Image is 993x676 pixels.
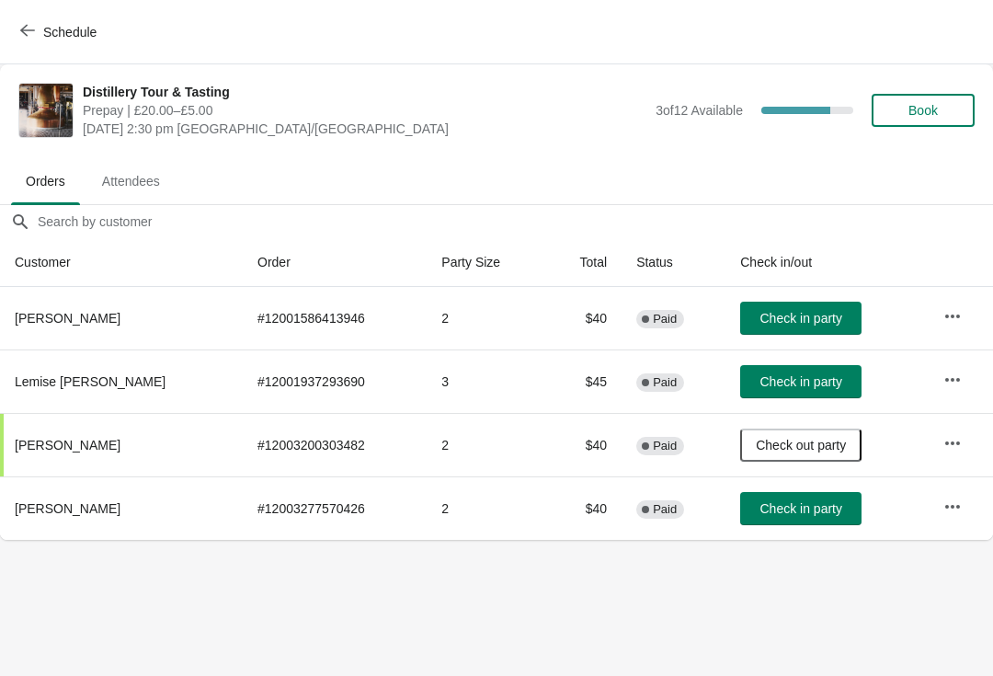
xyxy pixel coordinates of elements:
[759,501,841,516] span: Check in party
[427,476,545,540] td: 2
[740,302,862,335] button: Check in party
[243,349,427,413] td: # 12001937293690
[759,311,841,326] span: Check in party
[656,103,743,118] span: 3 of 12 Available
[83,101,646,120] span: Prepay | £20.00–£5.00
[243,413,427,476] td: # 12003200303482
[19,84,73,137] img: Distillery Tour & Tasting
[427,238,545,287] th: Party Size
[83,83,646,101] span: Distillery Tour & Tasting
[43,25,97,40] span: Schedule
[740,492,862,525] button: Check in party
[9,16,111,49] button: Schedule
[653,502,677,517] span: Paid
[243,238,427,287] th: Order
[243,476,427,540] td: # 12003277570426
[545,476,622,540] td: $40
[756,438,846,453] span: Check out party
[83,120,646,138] span: [DATE] 2:30 pm [GEOGRAPHIC_DATA]/[GEOGRAPHIC_DATA]
[15,311,120,326] span: [PERSON_NAME]
[243,287,427,349] td: # 12001586413946
[622,238,725,287] th: Status
[545,287,622,349] td: $40
[653,312,677,327] span: Paid
[87,165,175,198] span: Attendees
[37,205,993,238] input: Search by customer
[15,501,120,516] span: [PERSON_NAME]
[872,94,975,127] button: Book
[427,287,545,349] td: 2
[545,413,622,476] td: $40
[740,429,862,462] button: Check out party
[545,349,622,413] td: $45
[545,238,622,287] th: Total
[427,413,545,476] td: 2
[653,439,677,453] span: Paid
[740,365,862,398] button: Check in party
[15,374,165,389] span: Lemise [PERSON_NAME]
[725,238,929,287] th: Check in/out
[759,374,841,389] span: Check in party
[427,349,545,413] td: 3
[908,103,938,118] span: Book
[653,375,677,390] span: Paid
[11,165,80,198] span: Orders
[15,438,120,453] span: [PERSON_NAME]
